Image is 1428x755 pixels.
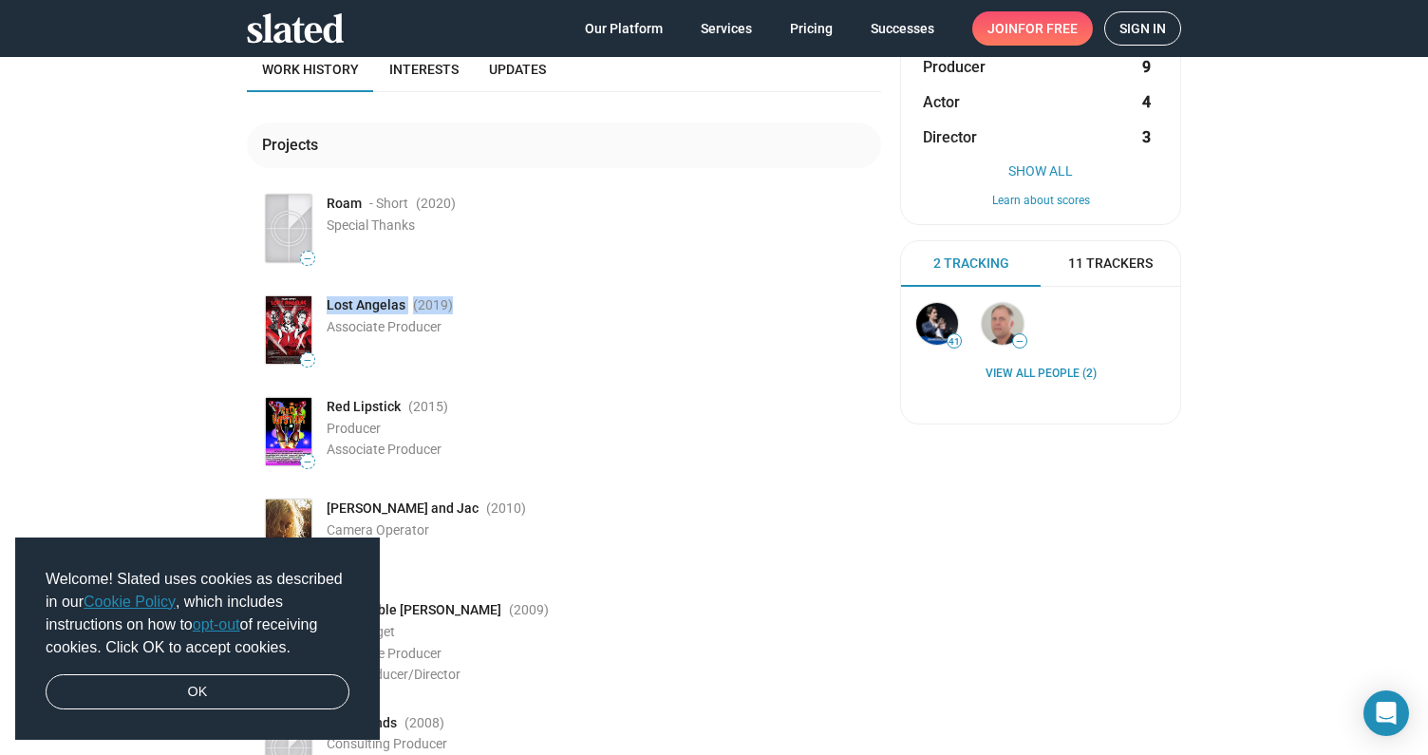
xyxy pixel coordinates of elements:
[855,11,949,46] a: Successes
[301,355,314,366] span: —
[46,568,349,659] span: Welcome! Slated uses cookies as described in our , which includes instructions on how to of recei...
[1104,11,1181,46] a: Sign in
[262,135,326,155] div: Projects
[1119,12,1166,45] span: Sign in
[301,457,314,467] span: —
[327,319,442,334] span: Associate Producer
[327,601,501,619] span: Unbeatable [PERSON_NAME]
[1142,127,1151,147] strong: 3
[1018,11,1078,46] span: for free
[1013,336,1026,347] span: —
[686,11,767,46] a: Services
[327,442,442,457] span: Associate Producer
[327,522,429,538] span: Camera Operator
[327,296,405,314] span: Lost Angelas
[266,398,311,465] img: Poster: Red Lipstick
[84,594,176,610] a: Cookie Policy
[916,303,958,345] img: Stephan Paternot
[775,11,848,46] a: Pricing
[509,601,549,619] span: (2009 )
[923,92,960,112] span: Actor
[486,500,526,518] span: (2010 )
[327,217,415,233] span: Special Thanks
[1068,255,1153,273] span: 11 Trackers
[871,11,934,46] span: Successes
[585,11,663,46] span: Our Platform
[327,500,479,518] span: [PERSON_NAME] and Jac
[327,667,460,682] span: Line Producer/Director
[923,194,1158,209] button: Learn about scores
[327,646,442,661] span: Associate Producer
[923,127,977,147] span: Director
[247,47,374,92] a: Work history
[1363,690,1409,736] div: Open Intercom Messenger
[46,674,349,710] a: dismiss cookie message
[193,616,240,632] a: opt-out
[369,195,408,213] span: - Short
[416,195,456,213] span: (2020 )
[374,47,474,92] a: Interests
[701,11,752,46] span: Services
[15,538,380,741] div: cookieconsent
[1142,57,1151,77] strong: 9
[948,336,961,348] span: 41
[489,62,546,77] span: Updates
[266,195,311,262] img: Poster: Roam
[923,163,1158,179] button: Show All
[262,62,359,77] span: Work history
[923,57,986,77] span: Producer
[413,296,453,314] span: (2019 )
[404,714,444,732] span: (2008 )
[474,47,561,92] a: Updates
[790,11,833,46] span: Pricing
[1142,92,1151,112] strong: 4
[389,62,459,77] span: Interests
[933,255,1009,273] span: 2 Tracking
[986,367,1097,382] a: View all People (2)
[266,296,311,364] img: Poster: Lost Angelas
[327,195,362,213] span: Roam
[327,421,381,436] span: Producer
[987,11,1078,46] span: Join
[301,254,314,264] span: —
[570,11,678,46] a: Our Platform
[327,398,401,416] span: Red Lipstick
[266,500,311,567] img: Poster: Jill and Jac
[327,736,447,751] span: Consulting Producer
[408,398,448,416] span: (2015 )
[982,303,1024,345] img: Jeremy Rigby
[972,11,1093,46] a: Joinfor free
